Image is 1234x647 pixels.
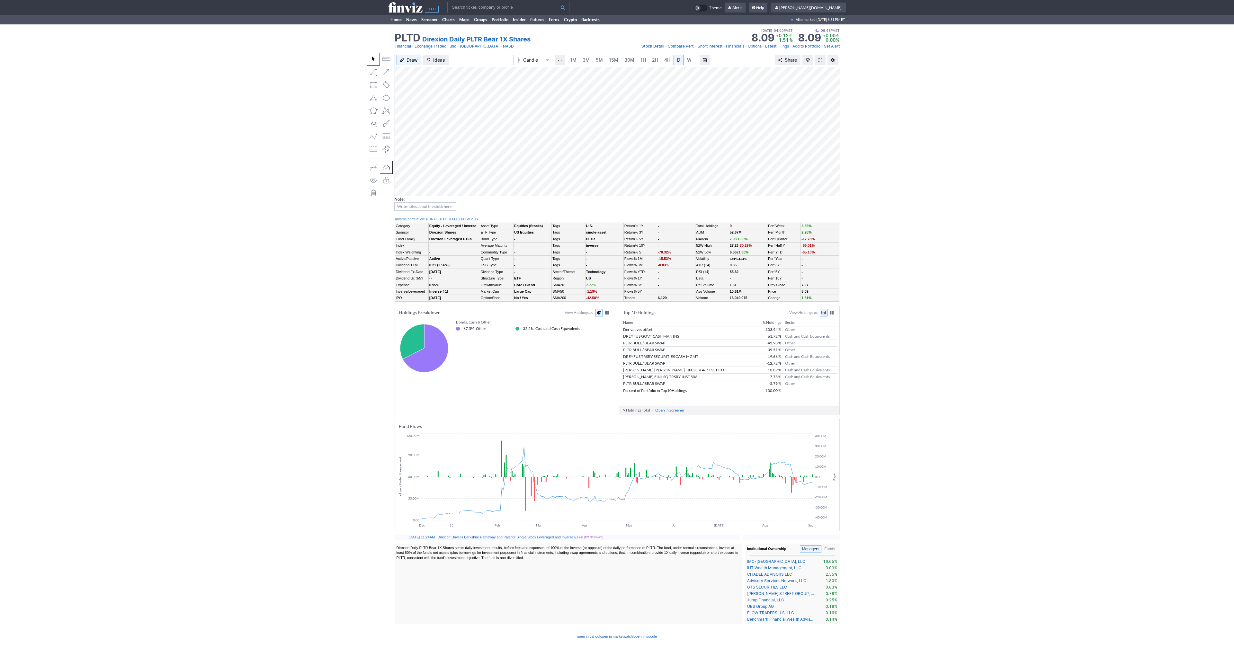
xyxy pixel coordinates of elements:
b: inverse [586,244,599,247]
td: Perf 5Y [767,269,800,275]
button: Range [700,55,710,65]
b: 52.67M [730,230,742,234]
a: 15M [606,55,621,65]
button: Text [367,117,380,130]
span: 0.0037015294153786016 [826,37,836,43]
td: Quant Type [480,255,513,262]
button: Line [367,66,380,78]
a: Set Alert [824,43,840,49]
b: - [586,250,587,254]
span: Stock Detail [641,44,664,49]
a: Forex [547,15,562,24]
a: Portfolio [489,15,511,24]
span: Ideas [433,57,445,63]
b: single-asset [586,230,607,234]
td: RSI (14) [695,269,729,275]
span: Managers [802,546,819,552]
span: • [745,43,747,49]
td: Perf Year [767,255,800,262]
b: Equities (Stocks) [514,224,543,228]
td: 52W High [695,243,729,249]
button: Share [775,55,800,65]
b: - [586,263,587,267]
b: Active [429,257,440,261]
a: Dividend Ex-Date [396,270,424,274]
td: ATR (14) [695,262,729,269]
a: Insider [511,15,528,24]
a: News [404,15,419,24]
b: 6.66 [730,250,749,254]
a: [DATE] [429,270,441,274]
td: Flows% 1Y [623,275,657,282]
b: - [658,230,659,234]
span: -0.83% [658,263,669,267]
a: Open in Screener [653,406,686,414]
a: Financial [395,43,411,49]
td: Return% 1Y [623,223,657,229]
button: Managers [800,545,821,553]
td: Prev Close [767,282,800,288]
td: Perf Quarter [767,236,800,242]
a: Direxion Unveils Berkshire Hathaway and Palantir Single Stock Leveraged and Inverse ETFs [438,535,583,539]
span: Draw [407,57,418,63]
img: nic2x2.gif [742,584,745,584]
a: D [674,55,684,65]
td: Change [767,295,800,301]
a: PLTW [461,217,470,222]
span: -65.10% [801,250,815,254]
span: Candle [523,57,543,63]
button: XABCD [380,104,393,117]
td: Return% 3Y [623,229,657,236]
b: - [514,270,515,274]
b: - [514,250,515,254]
b: - [658,270,659,274]
b: - [429,244,431,247]
td: Growth/Value [480,282,513,288]
b: - [801,257,803,261]
td: Perf YTD [767,249,800,255]
span: % [836,37,839,43]
span: W [687,57,692,63]
span: % [789,37,793,43]
label: View Holdings as [565,309,593,316]
b: U.S. [586,224,593,228]
td: Active/Passive [395,255,428,262]
button: Measure [380,53,393,66]
td: Flows% 5Y [623,288,657,295]
span: • [762,43,765,49]
button: Drawing mode: Single [367,161,380,174]
button: Drawings Autosave: On [380,161,393,174]
a: PTIR [426,217,434,222]
small: - - [429,277,432,280]
td: IPO [395,295,428,301]
b: PLTR [586,237,595,241]
td: Flows% 3M [623,262,657,269]
b: Technology [586,270,606,274]
td: Flows% YTD [623,269,657,275]
span: Theme [709,4,722,12]
td: Return% SI [623,249,657,255]
td: Tags [552,236,585,242]
span: 30M [624,57,634,63]
a: Compare Perf. [668,43,694,49]
span: [DATE] 6:51 PM ET [817,15,845,24]
b: 1.51 [730,283,737,287]
a: Dividend Gr. 3/5Y [396,276,424,280]
a: CITADEL ADVISORS LLC [747,572,814,577]
td: Flows% 3Y [623,282,657,288]
a: Maps [457,15,472,24]
a: IMC-[GEOGRAPHIC_DATA], LLC [747,559,814,564]
button: Triangle [367,91,380,104]
span: 7.98 [730,237,737,241]
span: 4H [664,57,670,63]
b: Direxion Leveraged ETFs [429,237,472,241]
td: Sector/Theme [552,269,585,275]
b: Equity - Leveraged / Inverse [429,224,476,228]
td: Price [767,288,800,295]
span: 1H [640,57,646,63]
span: [DATE] 04:00PM ET [761,28,793,33]
td: SMA20 [552,282,585,288]
span: 0.0002994537353515625 [823,33,836,38]
a: Crypto [562,15,579,24]
span: 3.85% [801,224,811,228]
